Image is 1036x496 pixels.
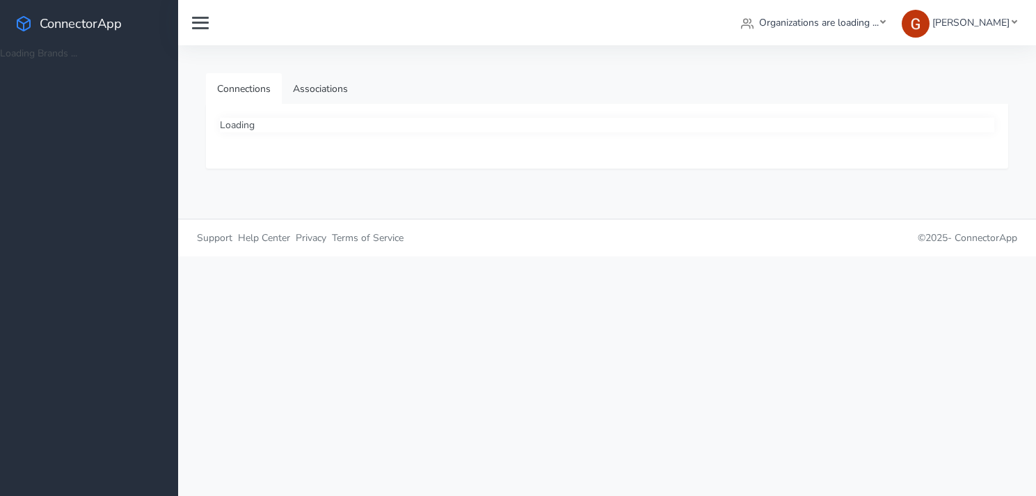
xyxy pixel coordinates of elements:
[332,231,404,245] span: Terms of Service
[735,10,891,36] a: Organizations are loading ...
[896,10,1022,36] a: [PERSON_NAME]
[238,231,290,245] span: Help Center
[902,10,930,38] img: Greg Clemmons
[932,16,1010,29] span: [PERSON_NAME]
[282,73,359,104] a: Associations
[759,16,879,29] span: Organizations are loading ...
[296,231,326,245] span: Privacy
[618,231,1018,245] p: © 2025 -
[197,231,232,245] span: Support
[206,73,282,104] a: Connections
[220,118,994,132] div: Loading
[955,231,1017,245] span: ConnectorApp
[40,15,122,32] span: ConnectorApp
